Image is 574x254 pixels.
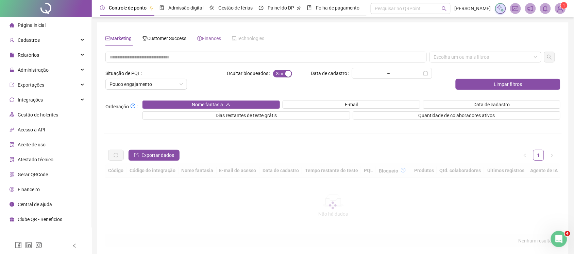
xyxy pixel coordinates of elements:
[218,5,253,11] span: Gestão de férias
[15,242,22,249] span: facebook
[494,80,522,88] span: Limpar filtros
[542,5,548,12] span: bell
[18,22,46,28] span: Página inicial
[442,6,447,11] span: search
[473,101,510,108] span: Data de cadastro
[142,111,350,120] button: Dias restantes de teste grátis
[418,112,495,119] span: Quantidade de colaboradores ativos
[108,150,124,161] button: sync
[10,23,14,28] span: home
[197,36,202,41] span: dollar
[551,231,567,247] iframe: Intercom live chat
[141,151,174,159] span: Exportar dados
[10,127,14,132] span: api
[547,150,558,161] li: Próxima página
[10,38,14,42] span: user-add
[18,97,43,103] span: Integrações
[456,79,560,90] button: Limpar filtros
[10,83,14,87] span: export
[18,187,40,192] span: Financeiro
[109,79,183,89] span: Pouco engajamento
[10,53,14,57] span: file
[18,37,40,43] span: Cadastros
[533,150,544,161] li: 1
[512,5,519,12] span: fund
[565,231,570,236] span: 4
[142,36,147,41] span: trophy
[523,153,527,158] span: left
[316,5,359,11] span: Folha de pagamento
[18,157,53,162] span: Atestado técnico
[18,172,48,177] span: Gerar QRCode
[134,153,139,158] span: export
[10,97,14,102] span: sync
[268,5,294,11] span: Painel do DP
[10,202,14,207] span: info-circle
[455,5,491,12] span: [PERSON_NAME]
[105,36,110,41] span: fund
[297,6,301,10] span: pushpin
[18,217,62,222] span: Clube QR - Beneficios
[10,157,14,162] span: solution
[35,242,42,249] span: instagram
[197,36,221,41] span: Finances
[232,36,237,41] span: laptop
[192,101,223,108] span: Nome fantasia
[142,36,186,41] span: Customer Success
[423,101,560,109] button: Data de cadastro
[259,5,264,10] span: dashboard
[105,36,132,41] span: Marketing
[18,202,52,207] span: Central de ajuda
[216,112,277,119] span: Dias restantes de teste grátis
[527,5,534,12] span: notification
[10,142,14,147] span: audit
[142,101,280,109] button: Nome fantasiaup
[129,102,137,110] button: Ordenação:
[226,102,231,107] span: up
[100,5,105,10] span: clock-circle
[353,111,561,120] button: Quantidade de colaboradores ativos
[550,153,554,158] span: right
[209,5,214,10] span: sun
[18,82,44,88] span: Exportações
[18,127,45,132] span: Acesso à API
[159,5,164,10] span: file-done
[129,150,180,161] button: Exportar dados
[497,5,504,12] img: sparkle-icon.fc2bf0ac1784a2077858766a79e2daf3.svg
[520,150,530,161] li: Página anterior
[131,104,135,108] span: question-circle
[547,150,558,161] button: right
[561,2,568,9] sup: Atualize o seu contato no menu Meus Dados
[105,102,138,110] span: Ordenação :
[10,187,14,192] span: dollar
[18,52,39,58] span: Relatórios
[10,217,14,222] span: gift
[385,71,393,76] div: ~
[534,150,544,160] a: 1
[283,101,420,109] button: E-mail
[105,68,145,79] label: Situação de PQL
[18,142,46,147] span: Aceite de uso
[18,67,49,73] span: Administração
[520,150,530,161] button: left
[311,68,352,79] label: Data de cadastro
[232,36,264,41] span: Technologies
[10,172,14,177] span: qrcode
[109,5,147,11] span: Controle de ponto
[10,112,14,117] span: apartment
[345,101,358,108] span: E-mail
[307,5,312,10] span: book
[149,6,153,10] span: pushpin
[10,68,14,72] span: lock
[168,5,203,11] span: Admissão digital
[563,3,565,8] span: 1
[25,242,32,249] span: linkedin
[18,112,58,117] span: Gestão de holerites
[227,68,273,79] label: Ocultar bloqueados
[555,3,565,14] img: 88646
[72,243,77,248] span: left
